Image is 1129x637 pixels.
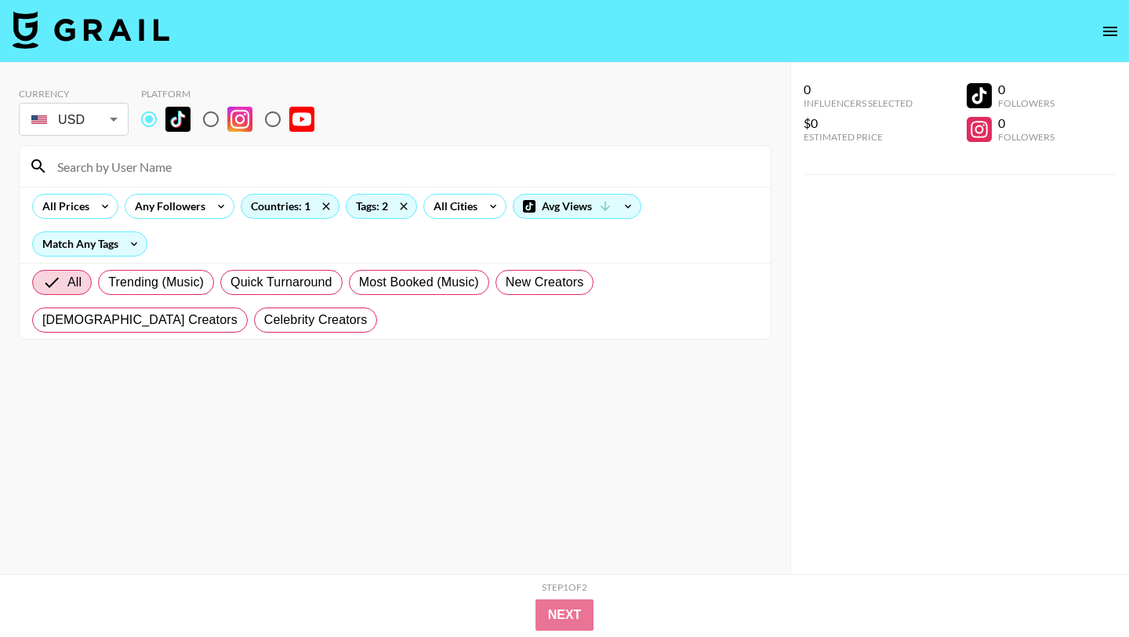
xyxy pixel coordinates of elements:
[1095,16,1126,47] button: open drawer
[359,273,479,292] span: Most Booked (Music)
[231,273,332,292] span: Quick Turnaround
[998,97,1055,109] div: Followers
[67,273,82,292] span: All
[804,97,913,109] div: Influencers Selected
[48,154,761,179] input: Search by User Name
[347,195,416,218] div: Tags: 2
[241,195,339,218] div: Countries: 1
[42,311,238,329] span: [DEMOGRAPHIC_DATA] Creators
[227,107,252,132] img: Instagram
[804,82,913,97] div: 0
[289,107,314,132] img: YouTube
[506,273,584,292] span: New Creators
[514,195,641,218] div: Avg Views
[998,82,1055,97] div: 0
[125,195,209,218] div: Any Followers
[264,311,368,329] span: Celebrity Creators
[33,195,93,218] div: All Prices
[998,131,1055,143] div: Followers
[33,232,147,256] div: Match Any Tags
[542,581,587,593] div: Step 1 of 2
[165,107,191,132] img: TikTok
[998,115,1055,131] div: 0
[22,106,125,133] div: USD
[424,195,481,218] div: All Cities
[19,88,129,100] div: Currency
[141,88,327,100] div: Platform
[535,599,594,631] button: Next
[108,273,204,292] span: Trending (Music)
[804,115,913,131] div: $0
[804,131,913,143] div: Estimated Price
[1051,559,1110,618] iframe: Drift Widget Chat Controller
[13,11,169,49] img: Grail Talent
